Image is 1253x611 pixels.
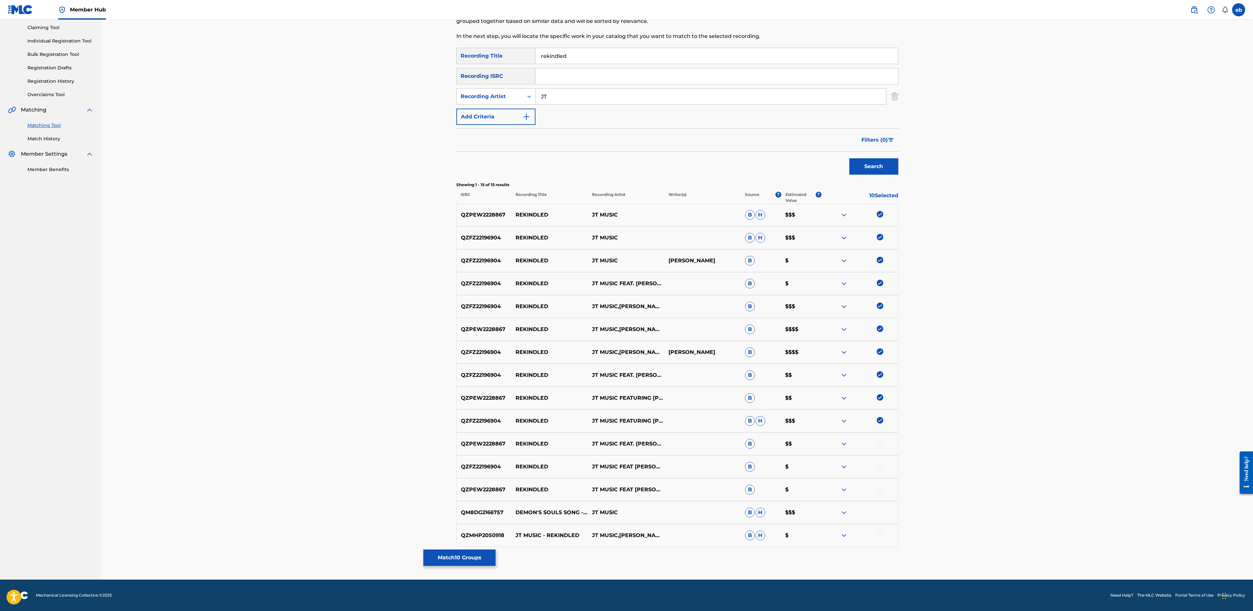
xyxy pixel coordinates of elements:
[755,531,765,540] span: H
[457,234,512,242] p: QZFZ22196904
[8,5,33,14] img: MLC Logo
[70,6,106,13] span: Member Hub
[781,211,821,219] p: $$$
[1207,6,1215,14] img: help
[745,439,755,449] span: B
[511,234,588,242] p: REKINDLED
[745,324,755,334] span: B
[457,417,512,425] p: QZFZ22196904
[588,371,664,379] p: JT MUSIC FEAT. [PERSON_NAME] [PERSON_NAME]
[840,234,848,242] img: expand
[511,509,588,516] p: DEMON'S SOULS SONG - "REKINDLED"
[522,113,530,121] img: 9d2ae6d4665cec9f34b9.svg
[588,532,664,539] p: JT MUSIC,[PERSON_NAME] [PERSON_NAME]
[755,233,765,243] span: H
[36,592,112,598] span: Mechanical Licensing Collective © 2025
[511,463,588,471] p: REKINDLED
[745,347,755,357] span: B
[588,280,664,288] p: JT MUSIC FEAT. [PERSON_NAME] [PERSON_NAME] MUSIC,[PERSON_NAME] [PERSON_NAME]
[877,348,883,355] img: deselect
[588,325,664,333] p: JT MUSIC,[PERSON_NAME] [PERSON_NAME]
[27,166,93,173] a: Member Benefits
[511,417,588,425] p: REKINDLED
[588,303,664,310] p: JT MUSIC,[PERSON_NAME] [PERSON_NAME]
[840,394,848,402] img: expand
[781,257,821,265] p: $
[781,417,821,425] p: $$$
[1175,592,1213,598] a: Portal Terms of Use
[511,486,588,494] p: REKINDLED
[588,486,664,494] p: JT MUSIC FEAT [PERSON_NAME] [PERSON_NAME]
[816,192,821,198] span: ?
[781,234,821,242] p: $$$
[891,88,898,105] img: Delete Criterion
[745,302,755,311] span: B
[840,257,848,265] img: expand
[840,417,848,425] img: expand
[457,348,512,356] p: QZFZ22196904
[1188,3,1201,16] a: Public Search
[457,325,512,333] p: QZPEW2228867
[840,280,848,288] img: expand
[840,303,848,310] img: expand
[511,192,587,203] p: Recording Title
[877,211,883,218] img: deselect
[840,440,848,448] img: expand
[457,280,512,288] p: QZFZ22196904
[511,532,588,539] p: JT MUSIC - REKINDLED
[588,348,664,356] p: JT MUSIC,[PERSON_NAME] [PERSON_NAME]
[457,211,512,219] p: QZPEW2228867
[1220,580,1253,611] div: Chat Widget
[877,257,883,263] img: deselect
[877,303,883,309] img: deselect
[755,210,765,220] span: H
[511,394,588,402] p: REKINDLED
[821,192,898,203] p: 10 Selected
[456,48,898,178] form: Search Form
[840,348,848,356] img: expand
[745,393,755,403] span: B
[457,303,512,310] p: QZFZ22196904
[786,192,816,203] p: Estimated Value
[511,303,588,310] p: REKINDLED
[1217,592,1245,598] a: Privacy Policy
[511,211,588,219] p: REKINDLED
[588,257,664,265] p: JT MUSIC
[781,303,821,310] p: $$$
[781,371,821,379] p: $$
[664,348,741,356] p: [PERSON_NAME]
[27,78,93,85] a: Registration History
[456,109,535,125] button: Add Criteria
[840,486,848,494] img: expand
[423,550,496,566] button: Match10 Groups
[745,462,755,472] span: B
[1110,592,1133,598] a: Need Help?
[27,51,93,58] a: Bulk Registration Tool
[58,6,66,14] img: Top Rightsholder
[457,394,512,402] p: QZPEW2228867
[745,192,759,203] p: Source
[745,370,755,380] span: B
[745,279,755,288] span: B
[775,192,781,198] span: ?
[457,440,512,448] p: QZPEW2228867
[877,371,883,378] img: deselect
[877,325,883,332] img: deselect
[840,509,848,516] img: expand
[588,192,664,203] p: Recording Artist
[745,210,755,220] span: B
[1235,446,1253,499] iframe: Resource Center
[755,416,765,426] span: H
[511,348,588,356] p: REKINDLED
[1222,7,1228,13] div: Notifications
[8,106,16,114] img: Matching
[588,234,664,242] p: JT MUSIC
[456,182,898,188] p: Showing 1 - 15 of 15 results
[840,532,848,539] img: expand
[745,416,755,426] span: B
[457,532,512,539] p: QZMHP2050918
[457,371,512,379] p: QZFZ22196904
[457,463,512,471] p: QZFZ22196904
[857,132,898,148] button: Filters (0)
